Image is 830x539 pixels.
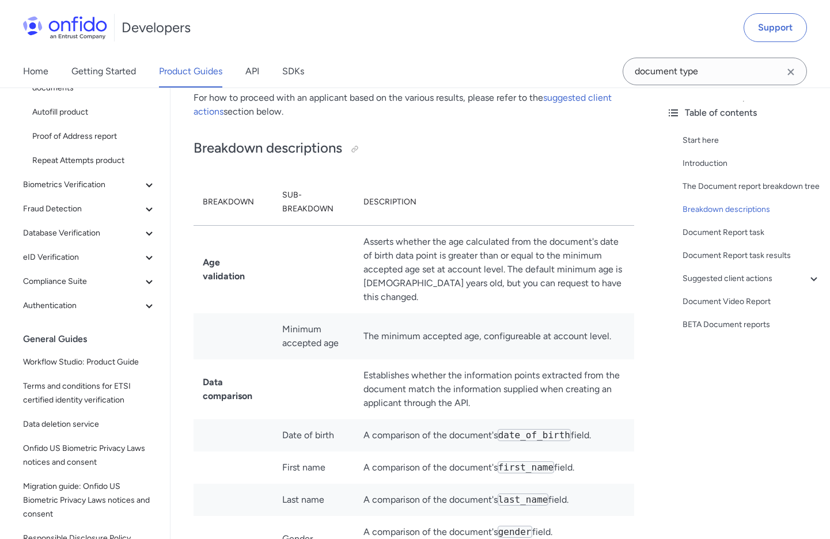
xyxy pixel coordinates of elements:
a: Proof of Address report [28,125,161,148]
a: Introduction [683,157,821,170]
button: Authentication [18,294,161,317]
td: Last name [273,484,354,516]
a: Breakdown descriptions [683,203,821,217]
code: gender [498,526,532,538]
span: Migration guide: Onfido US Biometric Privacy Laws notices and consent [23,480,156,521]
span: Repeat Attempts product [32,154,156,168]
p: For how to proceed with an applicant based on the various results, please refer to the section be... [194,91,634,119]
button: Database Verification [18,222,161,245]
span: Workflow Studio: Product Guide [23,355,156,369]
span: Authentication [23,299,142,313]
button: eID Verification [18,246,161,269]
a: Migration guide: Onfido US Biometric Privacy Laws notices and consent [18,475,161,526]
a: SDKs [282,55,304,88]
th: Description [354,179,634,226]
td: Asserts whether the age calculated from the document's date of birth data point is greater than o... [354,226,634,314]
h2: Breakdown descriptions [194,139,634,158]
td: Minimum accepted age [273,313,354,359]
a: Support [744,13,807,42]
button: Biometrics Verification [18,173,161,196]
td: A comparison of the document's field. [354,484,634,516]
a: Start here [683,134,821,147]
span: Database Verification [23,226,142,240]
code: date_of_birth [498,429,571,441]
a: BETA Document reports [683,318,821,332]
th: Sub-breakdown [273,179,354,226]
td: Date of birth [273,419,354,451]
a: The Document report breakdown tree [683,180,821,193]
span: Biometrics Verification [23,178,142,192]
a: Suggested client actions [683,272,821,286]
h1: Developers [122,18,191,37]
span: Compliance Suite [23,275,142,289]
strong: Data comparison [203,377,252,401]
a: Repeat Attempts product [28,149,161,172]
a: Data deletion service [18,413,161,436]
th: Breakdown [194,179,273,226]
a: Workflow Studio: Product Guide [18,351,161,374]
span: eID Verification [23,250,142,264]
a: API [245,55,259,88]
td: First name [273,451,354,484]
strong: Age validation [203,257,245,282]
td: A comparison of the document's field. [354,419,634,451]
code: last_name [498,494,549,506]
button: Compliance Suite [18,270,161,293]
a: Terms and conditions for ETSI certified identity verification [18,375,161,412]
img: Onfido Logo [23,16,107,39]
td: The minimum accepted age, configureable at account level. [354,313,634,359]
td: Establishes whether the information points extracted from the document match the information supp... [354,359,634,419]
a: Home [23,55,48,88]
span: Autofill product [32,105,156,119]
span: Fraud Detection [23,202,142,216]
svg: Clear search field button [784,65,798,79]
a: Autofill product [28,101,161,124]
span: Terms and conditions for ETSI certified identity verification [23,379,156,407]
div: General Guides [23,328,165,351]
a: Document Report task [683,226,821,240]
a: Product Guides [159,55,222,88]
span: Proof of Address report [32,130,156,143]
a: Document Report task results [683,249,821,263]
a: Onfido US Biometric Privacy Laws notices and consent [18,437,161,474]
button: Fraud Detection [18,198,161,221]
input: Onfido search input field [623,58,807,85]
a: Document Video Report [683,295,821,309]
code: first_name [498,461,554,473]
a: Getting Started [71,55,136,88]
span: Data deletion service [23,417,156,431]
td: A comparison of the document's field. [354,451,634,484]
div: Table of contents [666,106,821,120]
a: suggested client actions [194,92,612,117]
span: Onfido US Biometric Privacy Laws notices and consent [23,442,156,469]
